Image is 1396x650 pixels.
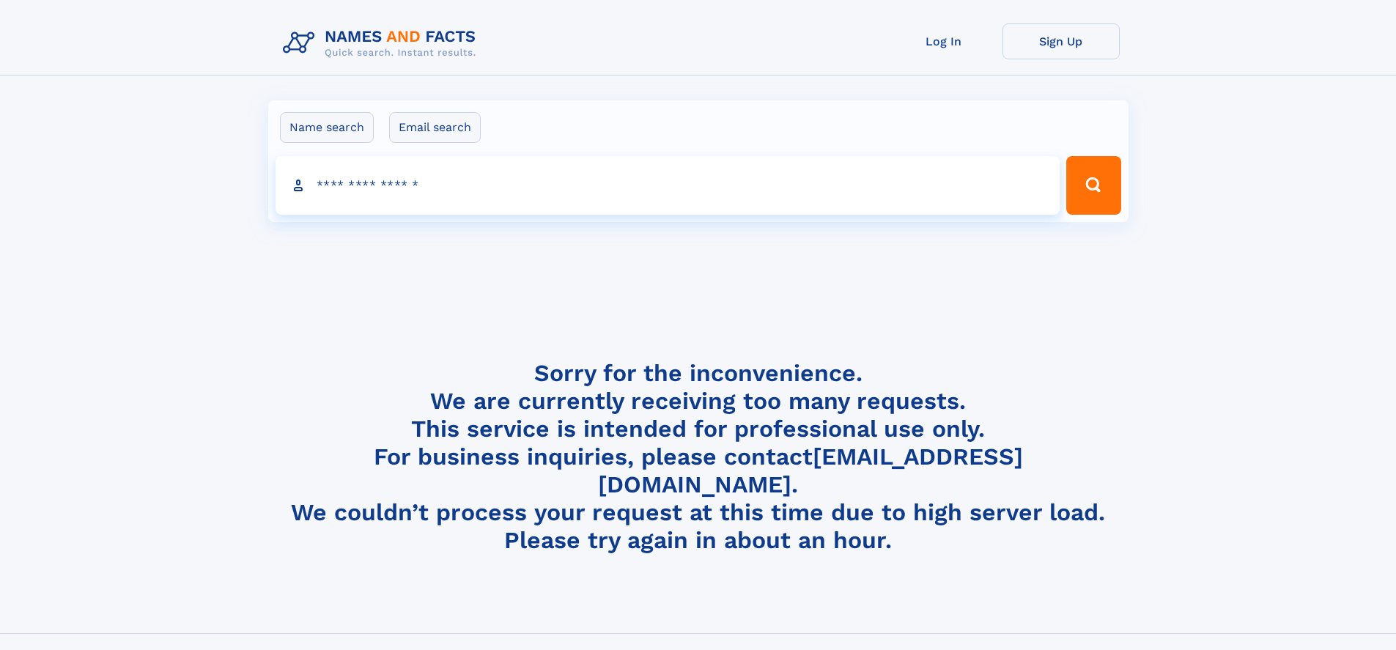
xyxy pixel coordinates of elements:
[277,359,1120,555] h4: Sorry for the inconvenience. We are currently receiving too many requests. This service is intend...
[276,156,1060,215] input: search input
[280,112,374,143] label: Name search
[1002,23,1120,59] a: Sign Up
[277,23,488,63] img: Logo Names and Facts
[598,443,1023,498] a: [EMAIL_ADDRESS][DOMAIN_NAME]
[1066,156,1120,215] button: Search Button
[885,23,1002,59] a: Log In
[389,112,481,143] label: Email search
